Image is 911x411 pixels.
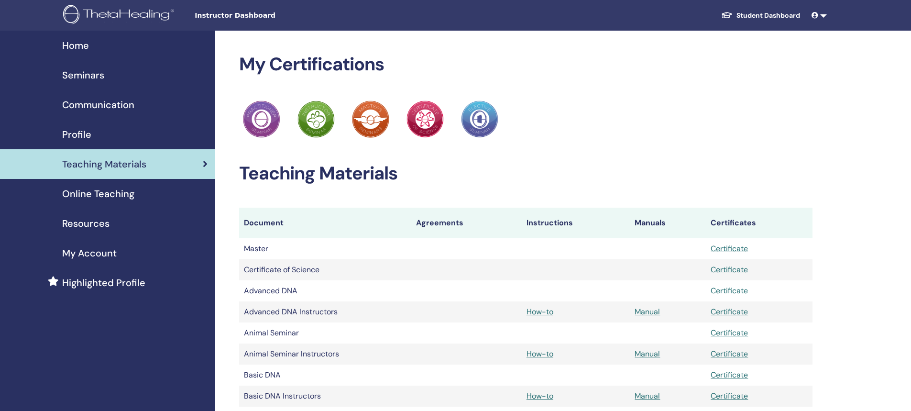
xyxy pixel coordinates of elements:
[706,208,812,238] th: Certificates
[711,391,748,401] a: Certificate
[239,365,411,386] td: Basic DNA
[406,100,444,138] img: Practitioner
[62,127,91,142] span: Profile
[297,100,335,138] img: Practitioner
[711,370,748,380] a: Certificate
[62,216,110,231] span: Resources
[62,246,117,260] span: My Account
[239,208,411,238] th: Document
[711,286,748,296] a: Certificate
[62,187,134,201] span: Online Teaching
[239,386,411,407] td: Basic DNA Instructors
[527,307,553,317] a: How-to
[63,5,177,26] img: logo.png
[522,208,630,238] th: Instructions
[635,391,660,401] a: Manual
[711,265,748,275] a: Certificate
[239,238,411,259] td: Master
[62,98,134,112] span: Communication
[527,349,553,359] a: How-to
[411,208,522,238] th: Agreements
[243,100,280,138] img: Practitioner
[711,244,748,254] a: Certificate
[711,307,748,317] a: Certificate
[239,322,411,344] td: Animal Seminar
[62,38,89,53] span: Home
[630,208,706,238] th: Manuals
[711,328,748,338] a: Certificate
[195,11,338,21] span: Instructor Dashboard
[721,11,733,19] img: graduation-cap-white.svg
[352,100,389,138] img: Practitioner
[461,100,498,138] img: Practitioner
[635,349,660,359] a: Manual
[711,349,748,359] a: Certificate
[239,301,411,322] td: Advanced DNA Instructors
[239,259,411,280] td: Certificate of Science
[239,54,812,76] h2: My Certifications
[239,344,411,365] td: Animal Seminar Instructors
[62,68,104,82] span: Seminars
[62,276,145,290] span: Highlighted Profile
[239,163,812,185] h2: Teaching Materials
[62,157,146,171] span: Teaching Materials
[713,7,808,24] a: Student Dashboard
[635,307,660,317] a: Manual
[527,391,553,401] a: How-to
[239,280,411,301] td: Advanced DNA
